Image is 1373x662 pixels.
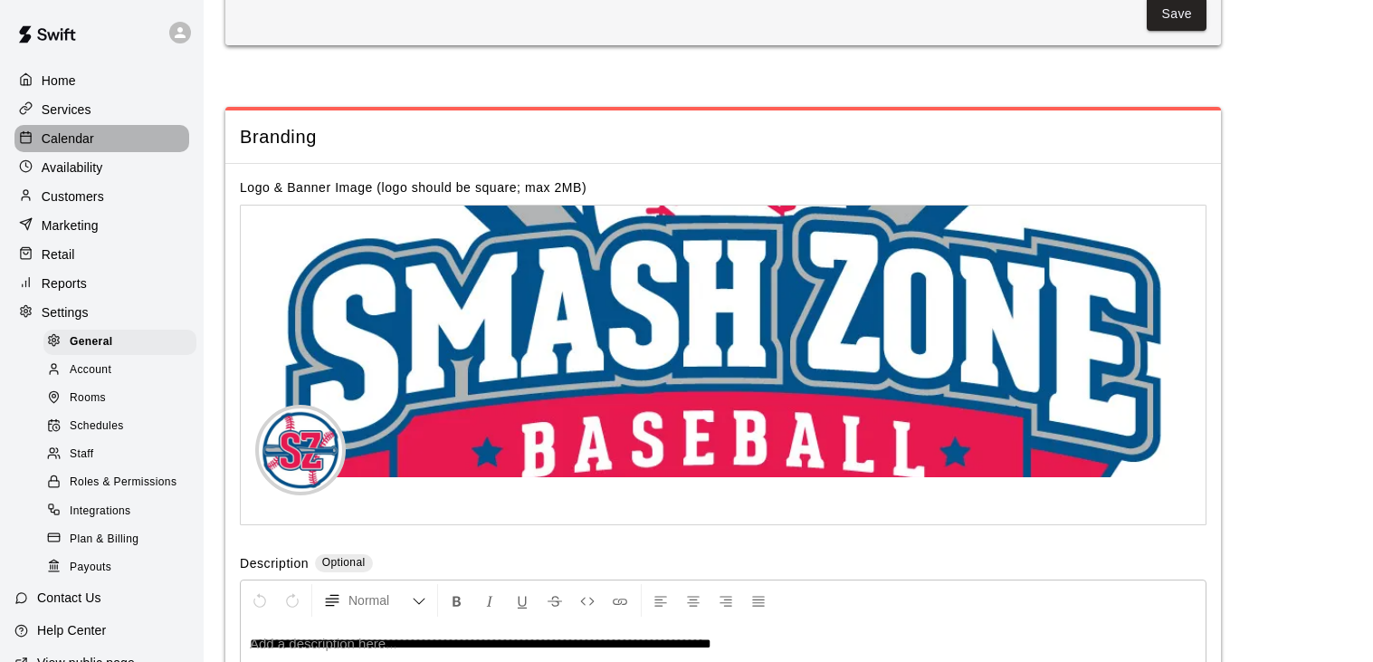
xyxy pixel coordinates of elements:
[70,503,131,521] span: Integrations
[316,584,434,617] button: Formatting Options
[42,101,91,119] p: Services
[43,356,204,384] a: Account
[43,441,204,469] a: Staff
[43,553,204,581] a: Payouts
[14,67,189,94] a: Home
[43,386,196,411] div: Rooms
[14,183,189,210] a: Customers
[70,446,93,464] span: Staff
[743,584,774,617] button: Justify Align
[14,96,189,123] a: Services
[70,389,106,408] span: Rooms
[70,333,113,351] span: General
[474,584,505,617] button: Format Italics
[572,584,603,617] button: Insert Code
[43,330,196,355] div: General
[43,385,204,413] a: Rooms
[43,469,204,497] a: Roles & Permissions
[42,72,76,90] p: Home
[70,531,138,549] span: Plan & Billing
[244,584,275,617] button: Undo
[43,328,204,356] a: General
[14,299,189,326] a: Settings
[43,413,204,441] a: Schedules
[70,559,111,577] span: Payouts
[43,442,196,467] div: Staff
[605,584,635,617] button: Insert Link
[240,554,309,575] label: Description
[645,584,676,617] button: Left Align
[710,584,741,617] button: Right Align
[43,499,196,524] div: Integrations
[14,212,189,239] a: Marketing
[43,470,196,495] div: Roles & Permissions
[42,274,87,293] p: Reports
[14,241,189,268] a: Retail
[14,125,189,152] a: Calendar
[70,361,111,379] span: Account
[678,584,709,617] button: Center Align
[43,555,196,580] div: Payouts
[43,527,196,552] div: Plan & Billing
[42,303,89,321] p: Settings
[42,158,103,177] p: Availability
[14,154,189,181] a: Availability
[70,417,124,436] span: Schedules
[42,187,104,206] p: Customers
[277,584,308,617] button: Redo
[43,358,196,383] div: Account
[37,589,101,607] p: Contact Us
[348,591,412,609] span: Normal
[442,584,472,617] button: Format Bold
[240,125,1206,149] span: Branding
[539,584,570,617] button: Format Strikethrough
[43,497,204,525] a: Integrations
[42,245,75,264] p: Retail
[14,270,189,297] a: Reports
[42,216,99,235] p: Marketing
[37,621,106,639] p: Help Center
[240,180,586,195] label: Logo & Banner Image (logo should be square; max 2MB)
[507,584,538,617] button: Format Underline
[43,525,204,553] a: Plan & Billing
[70,474,176,492] span: Roles & Permissions
[43,414,196,439] div: Schedules
[42,130,94,148] p: Calendar
[322,556,366,569] span: Optional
